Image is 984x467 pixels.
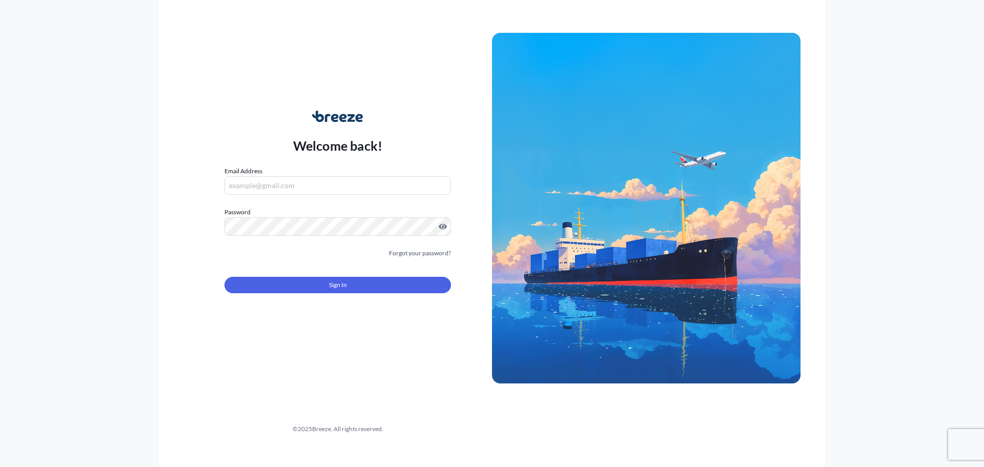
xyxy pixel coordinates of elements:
span: Sign In [329,280,347,290]
input: example@gmail.com [224,176,451,195]
label: Password [224,207,451,217]
button: Sign In [224,277,451,293]
img: Ship illustration [492,33,801,383]
button: Show password [439,222,447,231]
label: Email Address [224,166,262,176]
div: © 2025 Breeze. All rights reserved. [183,424,492,434]
p: Welcome back! [293,137,383,154]
a: Forgot your password? [389,248,451,258]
